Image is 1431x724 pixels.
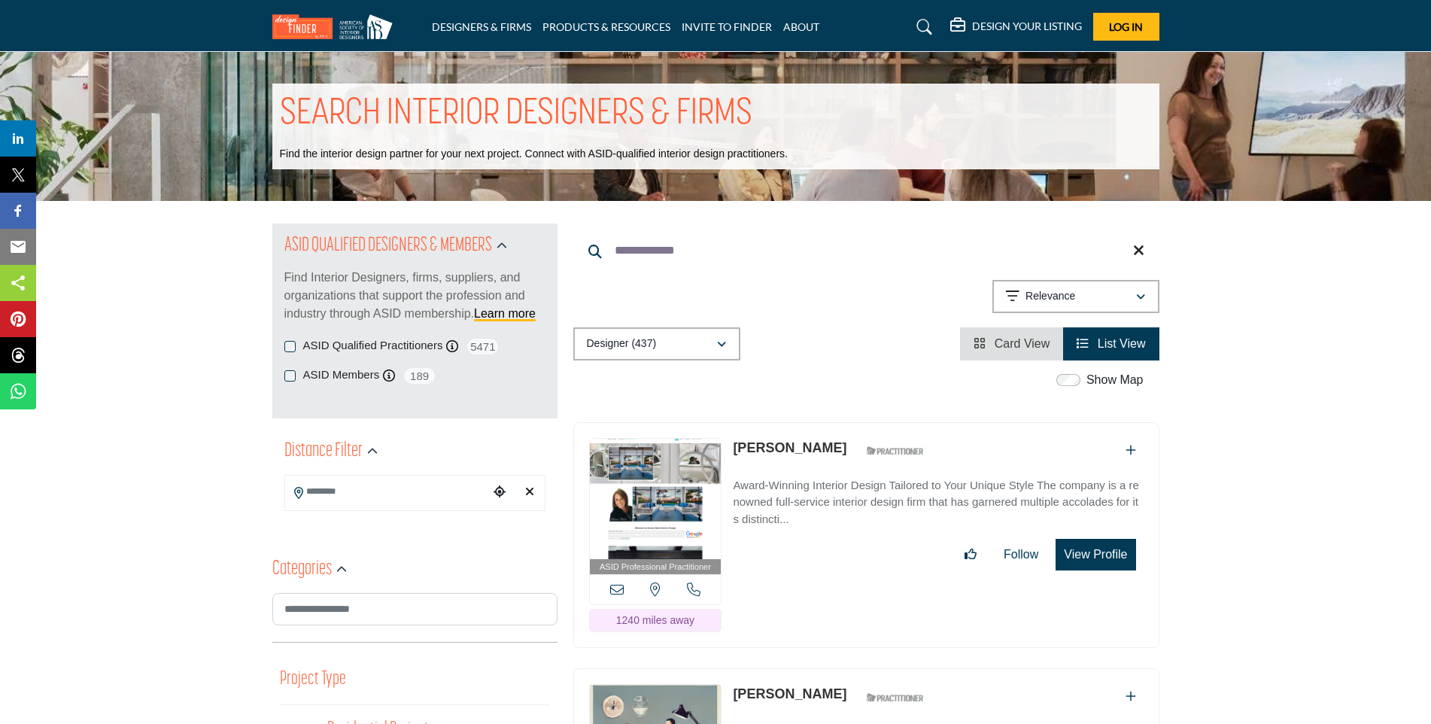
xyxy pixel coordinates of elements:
div: Choose your current location [488,476,511,509]
input: ASID Members checkbox [284,370,296,382]
a: [PERSON_NAME] [733,440,846,455]
a: Add To List [1126,690,1136,703]
img: ASID Qualified Practitioners Badge Icon [861,442,928,461]
h2: Distance Filter [284,438,363,465]
div: Clear search location [518,476,541,509]
img: ASID Qualified Practitioners Badge Icon [861,688,928,707]
p: Designer (437) [587,336,657,351]
a: ABOUT [783,20,819,33]
span: 5471 [466,337,500,356]
input: Search Keyword [573,233,1159,269]
span: List View [1098,337,1146,350]
button: Follow [994,540,1048,570]
p: Relevance [1025,289,1075,304]
a: DESIGNERS & FIRMS [432,20,531,33]
div: DESIGN YOUR LISTING [950,18,1082,36]
button: View Profile [1056,539,1135,570]
h2: ASID QUALIFIED DESIGNERS & MEMBERS [284,233,492,260]
input: ASID Qualified Practitioners checkbox [284,341,296,352]
a: Add To List [1126,444,1136,457]
p: Find the interior design partner for your next project. Connect with ASID-qualified interior desi... [280,147,788,162]
a: View Card [974,337,1050,350]
h1: SEARCH INTERIOR DESIGNERS & FIRMS [280,91,752,138]
img: Site Logo [272,14,400,39]
span: ASID Professional Practitioner [600,561,711,573]
label: ASID Members [303,367,380,384]
h5: DESIGN YOUR LISTING [972,20,1082,33]
button: Like listing [955,540,986,570]
img: Denise Ward [590,439,722,559]
p: Find Interior Designers, firms, suppliers, and organizations that support the profession and indu... [284,269,545,323]
a: Search [902,15,942,39]
a: ASID Professional Practitioner [590,439,722,575]
a: [PERSON_NAME] [733,686,846,701]
li: Card View [960,327,1063,360]
button: Relevance [992,280,1159,313]
span: Log In [1109,20,1143,33]
li: List View [1063,327,1159,360]
p: Award-Winning Interior Design Tailored to Your Unique Style The company is a renowned full-servic... [733,477,1143,528]
p: Denise Persico [733,684,846,704]
button: Project Type [280,665,346,694]
span: 189 [403,367,436,385]
input: Search Category [272,593,558,625]
label: ASID Qualified Practitioners [303,337,443,354]
button: Designer (437) [573,327,740,360]
a: Learn more [474,307,536,320]
input: Search Location [285,477,488,506]
p: Denise Ward [733,438,846,458]
span: Card View [995,337,1050,350]
a: INVITE TO FINDER [682,20,772,33]
label: Show Map [1086,371,1144,389]
span: 1240 miles away [616,614,694,626]
h2: Categories [272,556,332,583]
button: Log In [1093,13,1159,41]
a: PRODUCTS & RESOURCES [542,20,670,33]
a: View List [1077,337,1145,350]
a: Award-Winning Interior Design Tailored to Your Unique Style The company is a renowned full-servic... [733,468,1143,528]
